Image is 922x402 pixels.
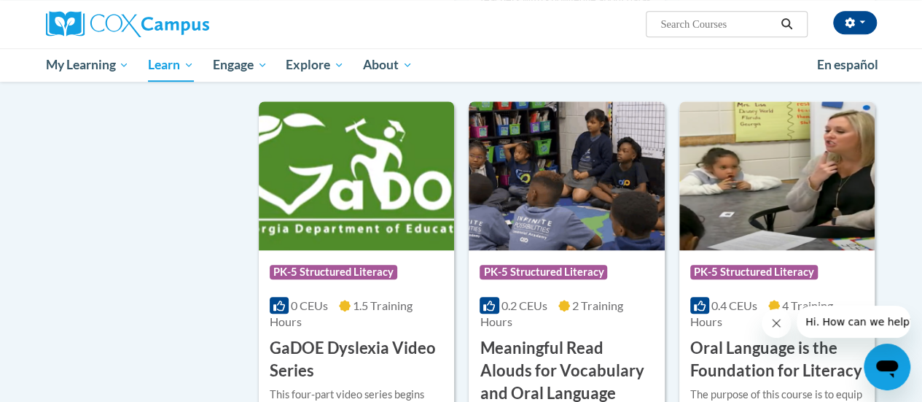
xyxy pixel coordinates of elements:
span: PK-5 Structured Literacy [690,265,818,279]
span: 0 CEUs [291,298,328,312]
span: Learn [148,56,194,74]
span: Hi. How can we help? [9,10,118,22]
a: Explore [276,48,353,82]
input: Search Courses [659,15,776,33]
span: Engage [213,56,267,74]
span: About [363,56,413,74]
h3: Oral Language is the Foundation for Literacy [690,337,864,382]
a: Cox Campus [46,11,308,37]
img: Cox Campus [46,11,209,37]
span: Explore [286,56,344,74]
button: Search [776,15,797,33]
span: PK-5 Structured Literacy [480,265,607,279]
iframe: Close message [762,309,791,338]
img: Course Logo [469,101,664,250]
iframe: Button to launch messaging window [864,344,910,390]
h3: GaDOE Dyslexia Video Series [270,337,443,382]
img: Course Logo [679,101,875,250]
a: Engage [203,48,277,82]
span: My Learning [45,56,129,74]
div: Main menu [35,48,888,82]
a: Learn [138,48,203,82]
a: My Learning [36,48,139,82]
span: 0.4 CEUs [711,298,757,312]
a: About [353,48,422,82]
button: Account Settings [833,11,877,34]
span: PK-5 Structured Literacy [270,265,397,279]
iframe: Message from company [797,306,910,338]
span: 0.2 CEUs [501,298,547,312]
img: Course Logo [259,101,454,250]
a: En español [808,50,888,80]
span: En español [817,57,878,72]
